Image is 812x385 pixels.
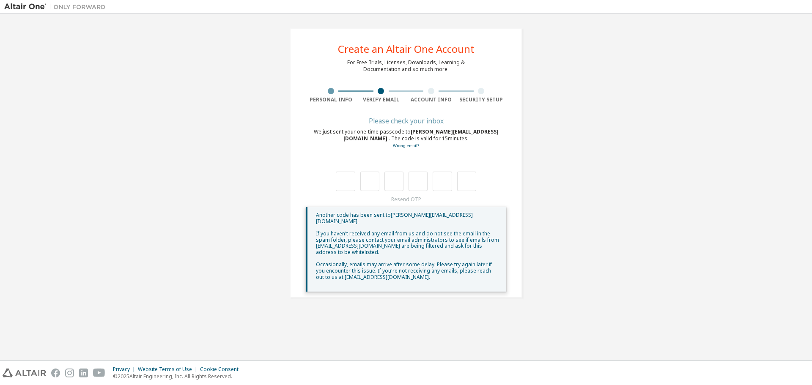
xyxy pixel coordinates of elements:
img: youtube.svg [93,369,105,377]
div: Security Setup [456,96,507,103]
span: Occasionally, emails may arrive after some delay. Please try again later if you encounter this is... [316,261,492,280]
div: Cookie Consent [200,366,244,373]
img: altair_logo.svg [3,369,46,377]
div: For Free Trials, Licenses, Downloads, Learning & Documentation and so much more. [347,59,465,73]
img: instagram.svg [65,369,74,377]
img: Altair One [4,3,110,11]
img: facebook.svg [51,369,60,377]
div: Account Info [406,96,456,103]
img: linkedin.svg [79,369,88,377]
div: Please check your inbox [306,118,506,123]
span: [PERSON_NAME][EMAIL_ADDRESS][DOMAIN_NAME] [343,128,499,142]
span: If you haven't received any email from us and do not see the email in the spam folder, please con... [316,230,499,256]
div: Verify Email [356,96,406,103]
div: Privacy [113,366,138,373]
a: Go back to the registration form [393,143,419,148]
div: We just sent your one-time passcode to . The code is valid for 15 minutes. [306,128,506,149]
p: © 2025 Altair Engineering, Inc. All Rights Reserved. [113,373,244,380]
div: Website Terms of Use [138,366,200,373]
div: Personal Info [306,96,356,103]
div: Create an Altair One Account [338,44,475,54]
span: Another code has been sent to [PERSON_NAME][EMAIL_ADDRESS][DOMAIN_NAME] . [316,211,473,225]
